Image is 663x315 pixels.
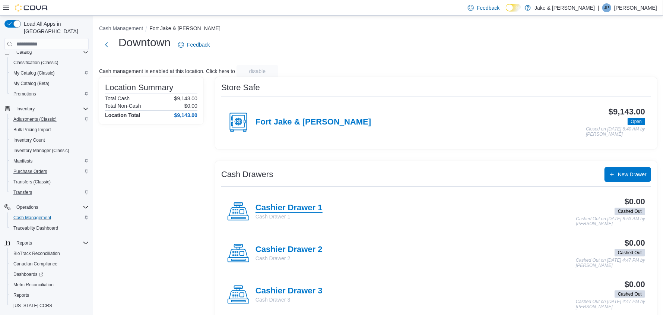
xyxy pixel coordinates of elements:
[10,115,60,124] a: Adjustments (Classic)
[10,79,53,88] a: My Catalog (Beta)
[105,83,173,92] h3: Location Summary
[13,104,38,113] button: Inventory
[615,290,645,298] span: Cashed Out
[10,270,89,279] span: Dashboards
[237,65,278,77] button: disable
[10,58,61,67] a: Classification (Classic)
[10,270,46,279] a: Dashboards
[256,117,371,127] h4: Fort Jake & [PERSON_NAME]
[16,240,32,246] span: Reports
[10,291,89,300] span: Reports
[99,25,657,34] nav: An example of EuiBreadcrumbs
[13,91,36,97] span: Promotions
[10,167,89,176] span: Purchase Orders
[256,255,323,262] p: Cash Drawer 2
[605,167,651,182] button: New Drawer
[1,238,92,248] button: Reports
[7,280,92,290] button: Metrc Reconciliation
[118,35,171,50] h1: Downtown
[576,258,645,268] p: Cashed Out on [DATE] 4:47 PM by [PERSON_NAME]
[10,301,89,310] span: Washington CCRS
[99,37,114,52] button: Next
[625,239,645,248] h3: $0.00
[13,189,32,195] span: Transfers
[7,57,92,68] button: Classification (Classic)
[10,89,89,98] span: Promotions
[628,118,645,125] span: Open
[175,37,213,52] a: Feedback
[13,48,89,57] span: Catalog
[618,171,647,178] span: New Drawer
[7,269,92,280] a: Dashboards
[7,78,92,89] button: My Catalog (Beta)
[15,4,48,12] img: Cova
[7,156,92,166] button: Manifests
[21,20,89,35] span: Load All Apps in [GEOGRAPHIC_DATA]
[7,68,92,78] button: My Catalog (Classic)
[465,0,502,15] a: Feedback
[534,3,595,12] p: Jake & [PERSON_NAME]
[187,41,210,48] span: Feedback
[10,146,72,155] a: Inventory Manager (Classic)
[13,203,89,212] span: Operations
[16,204,38,210] span: Operations
[13,225,58,231] span: Traceabilty Dashboard
[7,89,92,99] button: Promotions
[618,291,642,297] span: Cashed Out
[13,203,41,212] button: Operations
[7,300,92,311] button: [US_STATE] CCRS
[7,248,92,259] button: BioTrack Reconciliation
[7,187,92,198] button: Transfers
[13,127,51,133] span: Bulk Pricing Import
[13,271,43,277] span: Dashboards
[221,170,273,179] h3: Cash Drawers
[7,177,92,187] button: Transfers (Classic)
[477,4,499,12] span: Feedback
[10,58,89,67] span: Classification (Classic)
[105,95,130,101] h6: Total Cash
[7,223,92,233] button: Traceabilty Dashboard
[256,286,323,296] h4: Cashier Drawer 3
[625,280,645,289] h3: $0.00
[10,146,89,155] span: Inventory Manager (Classic)
[13,116,57,122] span: Adjustments (Classic)
[10,249,89,258] span: BioTrack Reconciliation
[256,245,323,255] h4: Cashier Drawer 2
[10,291,32,300] a: Reports
[105,112,140,118] h4: Location Total
[10,177,89,186] span: Transfers (Classic)
[10,188,89,197] span: Transfers
[10,259,89,268] span: Canadian Compliance
[256,296,323,303] p: Cash Drawer 3
[10,69,58,78] a: My Catalog (Classic)
[10,259,60,268] a: Canadian Compliance
[1,47,92,57] button: Catalog
[184,103,197,109] p: $0.00
[618,249,642,256] span: Cashed Out
[256,203,323,213] h4: Cashier Drawer 1
[7,166,92,177] button: Purchase Orders
[10,79,89,88] span: My Catalog (Beta)
[10,89,39,98] a: Promotions
[506,4,521,12] input: Dark Mode
[1,104,92,114] button: Inventory
[256,213,323,220] p: Cash Drawer 1
[99,68,235,74] p: Cash management is enabled at this location. Click here to
[625,197,645,206] h3: $0.00
[586,127,645,137] p: Closed on [DATE] 8:40 AM by [PERSON_NAME]
[576,299,645,309] p: Cashed Out on [DATE] 4:47 PM by [PERSON_NAME]
[13,81,50,86] span: My Catalog (Beta)
[598,3,599,12] p: |
[604,3,609,12] span: JP
[10,125,54,134] a: Bulk Pricing Import
[10,249,63,258] a: BioTrack Reconciliation
[7,114,92,125] button: Adjustments (Classic)
[1,202,92,212] button: Operations
[13,60,58,66] span: Classification (Classic)
[7,259,92,269] button: Canadian Compliance
[10,213,54,222] a: Cash Management
[614,3,657,12] p: [PERSON_NAME]
[10,280,57,289] a: Metrc Reconciliation
[13,168,47,174] span: Purchase Orders
[602,3,611,12] div: Jake Porter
